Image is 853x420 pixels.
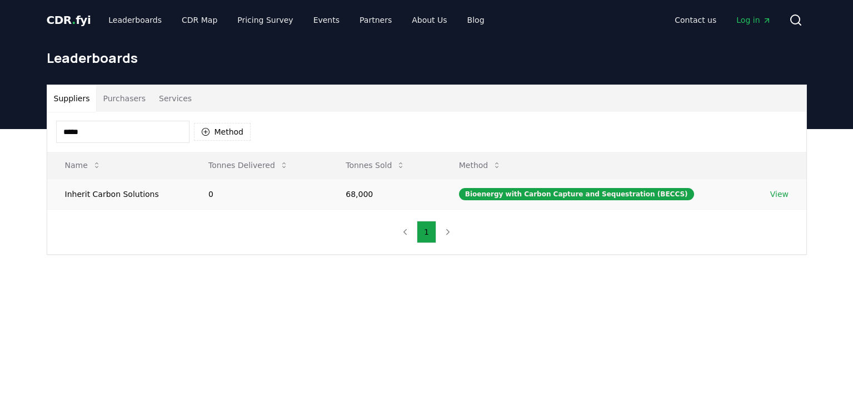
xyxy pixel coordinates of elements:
[305,10,348,30] a: Events
[351,10,401,30] a: Partners
[47,179,191,209] td: Inherit Carbon Solutions
[666,10,725,30] a: Contact us
[194,123,251,141] button: Method
[228,10,302,30] a: Pricing Survey
[47,85,97,112] button: Suppliers
[199,154,297,176] button: Tonnes Delivered
[328,179,441,209] td: 68,000
[450,154,511,176] button: Method
[727,10,780,30] a: Log in
[99,10,493,30] nav: Main
[459,188,694,200] div: Bioenergy with Carbon Capture and Sequestration (BECCS)
[173,10,226,30] a: CDR Map
[736,14,771,26] span: Log in
[47,49,807,67] h1: Leaderboards
[99,10,171,30] a: Leaderboards
[152,85,198,112] button: Services
[191,179,328,209] td: 0
[770,189,789,200] a: View
[72,13,76,27] span: .
[337,154,414,176] button: Tonnes Sold
[417,221,436,243] button: 1
[47,13,91,27] span: CDR fyi
[56,154,110,176] button: Name
[47,12,91,28] a: CDR.fyi
[403,10,456,30] a: About Us
[666,10,780,30] nav: Main
[96,85,152,112] button: Purchasers
[458,10,493,30] a: Blog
